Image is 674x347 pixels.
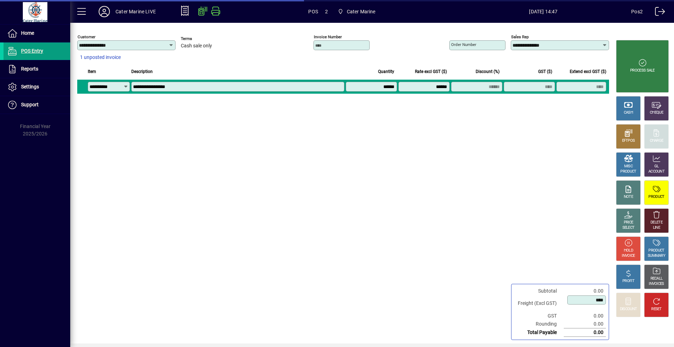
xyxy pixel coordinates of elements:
button: 1 unposted invoice [77,51,124,64]
span: POS [308,6,318,17]
td: 0.00 [564,328,606,337]
span: POS Entry [21,48,43,54]
div: Cater Marine LIVE [115,6,156,17]
a: Home [4,25,70,42]
div: INVOICES [649,281,664,287]
mat-label: Sales rep [511,34,529,39]
div: Pos2 [631,6,643,17]
td: 0.00 [564,320,606,328]
div: SELECT [622,225,635,231]
span: 1 unposted invoice [80,54,121,61]
span: Support [21,102,39,107]
div: CASH [624,110,633,115]
div: PROFIT [622,279,634,284]
mat-label: Customer [78,34,95,39]
span: Rate excl GST ($) [415,68,447,75]
button: Profile [93,5,115,18]
div: PRODUCT [648,194,664,200]
div: INVOICE [622,253,635,259]
span: Item [88,68,96,75]
div: CHARGE [650,138,663,144]
span: Quantity [378,68,394,75]
div: RECALL [650,276,663,281]
span: Cash sale only [181,43,212,49]
a: Logout [650,1,665,24]
td: 0.00 [564,312,606,320]
div: RESET [651,307,662,312]
mat-label: Invoice number [314,34,342,39]
td: Subtotal [514,287,564,295]
span: Cater Marine [347,6,376,17]
span: 2 [325,6,328,17]
div: CHEQUE [650,110,663,115]
div: PRODUCT [620,169,636,174]
div: NOTE [624,194,633,200]
div: PRICE [624,220,633,225]
div: DELETE [650,220,662,225]
span: Description [131,68,153,75]
td: GST [514,312,564,320]
mat-label: Order number [451,42,476,47]
div: PRODUCT [648,248,664,253]
td: Total Payable [514,328,564,337]
div: HOLD [624,248,633,253]
div: EFTPOS [622,138,635,144]
span: Discount (%) [476,68,500,75]
td: 0.00 [564,287,606,295]
a: Settings [4,78,70,96]
div: ACCOUNT [648,169,665,174]
span: Home [21,30,34,36]
a: Support [4,96,70,114]
div: SUMMARY [648,253,665,259]
div: LINE [653,225,660,231]
td: Rounding [514,320,564,328]
div: DISCOUNT [620,307,637,312]
span: Settings [21,84,39,89]
td: Freight (Excl GST) [514,295,564,312]
a: Reports [4,60,70,78]
span: Extend excl GST ($) [570,68,606,75]
div: MISC [624,164,633,169]
div: GL [654,164,659,169]
span: [DATE] 14:47 [456,6,632,17]
span: GST ($) [538,68,552,75]
span: Terms [181,36,223,41]
div: PROCESS SALE [630,68,655,73]
span: Reports [21,66,38,72]
span: Cater Marine [335,5,378,18]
